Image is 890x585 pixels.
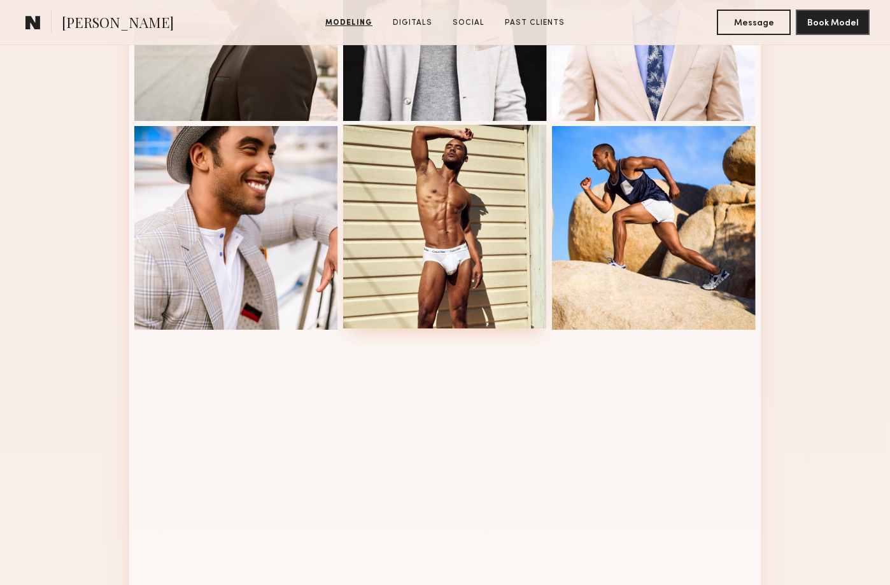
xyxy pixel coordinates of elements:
a: Modeling [320,17,378,29]
a: Past Clients [500,17,570,29]
span: [PERSON_NAME] [62,13,174,35]
button: Message [717,10,791,35]
a: Social [448,17,490,29]
button: Book Model [796,10,870,35]
a: Book Model [796,17,870,27]
a: Digitals [388,17,437,29]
